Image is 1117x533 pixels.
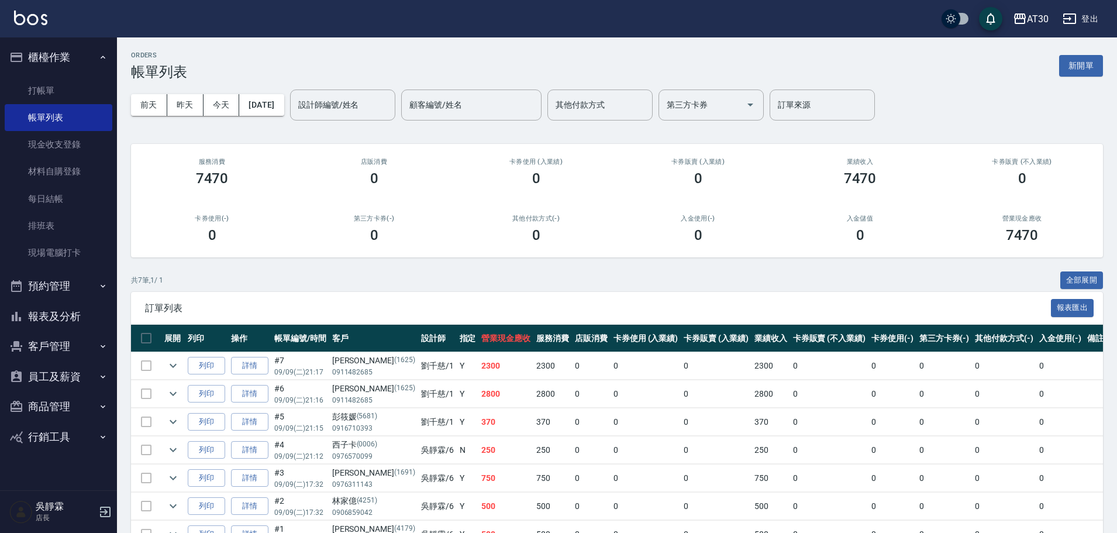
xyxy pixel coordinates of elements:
[5,391,112,422] button: 商品管理
[204,94,240,116] button: 今天
[36,501,95,513] h5: 吳靜霖
[533,465,572,492] td: 750
[972,380,1036,408] td: 0
[274,479,326,490] p: 09/09 (二) 17:32
[5,301,112,332] button: 報表及分析
[972,352,1036,380] td: 0
[14,11,47,25] img: Logo
[1058,8,1103,30] button: 登出
[751,493,790,520] td: 500
[231,441,268,459] a: 詳情
[972,408,1036,436] td: 0
[972,465,1036,492] td: 0
[161,325,185,352] th: 展開
[271,493,329,520] td: #2
[188,357,225,375] button: 列印
[231,497,268,515] a: 詳情
[332,423,415,434] p: 0916710393
[611,380,681,408] td: 0
[231,385,268,403] a: 詳情
[955,215,1089,222] h2: 營業現金應收
[972,325,1036,352] th: 其他付款方式(-)
[611,352,681,380] td: 0
[916,325,973,352] th: 第三方卡券(-)
[131,51,187,59] h2: ORDERS
[1036,325,1084,352] th: 入金使用(-)
[790,436,868,464] td: 0
[418,465,457,492] td: 吳靜霖 /6
[793,215,927,222] h2: 入金儲值
[271,436,329,464] td: #4
[457,493,479,520] td: Y
[274,367,326,377] p: 09/09 (二) 21:17
[5,104,112,131] a: 帳單列表
[196,170,229,187] h3: 7470
[457,436,479,464] td: N
[611,465,681,492] td: 0
[751,465,790,492] td: 750
[188,385,225,403] button: 列印
[1036,493,1084,520] td: 0
[332,395,415,405] p: 0911482685
[741,95,760,114] button: Open
[533,436,572,464] td: 250
[694,227,702,243] h3: 0
[164,497,182,515] button: expand row
[418,436,457,464] td: 吳靜霖 /6
[572,465,611,492] td: 0
[469,158,603,166] h2: 卡券使用 (入業績)
[188,413,225,431] button: 列印
[164,413,182,431] button: expand row
[231,469,268,487] a: 詳情
[533,352,572,380] td: 2300
[271,325,329,352] th: 帳單編號/時間
[955,158,1089,166] h2: 卡券販賣 (不入業績)
[418,408,457,436] td: 劉千慈 /1
[751,408,790,436] td: 370
[751,352,790,380] td: 2300
[271,465,329,492] td: #3
[572,493,611,520] td: 0
[5,77,112,104] a: 打帳單
[36,513,95,523] p: 店長
[478,408,533,436] td: 370
[332,467,415,479] div: [PERSON_NAME]
[790,493,868,520] td: 0
[231,357,268,375] a: 詳情
[572,325,611,352] th: 店販消費
[694,170,702,187] h3: 0
[5,158,112,185] a: 材料自購登錄
[611,493,681,520] td: 0
[1059,55,1103,77] button: 新開單
[868,465,916,492] td: 0
[478,325,533,352] th: 營業現金應收
[145,158,279,166] h3: 服務消費
[271,352,329,380] td: #7
[790,465,868,492] td: 0
[5,331,112,362] button: 客戶管理
[332,479,415,490] p: 0976311143
[457,352,479,380] td: Y
[1027,12,1049,26] div: AT30
[332,495,415,507] div: 林家億
[274,423,326,434] p: 09/09 (二) 21:15
[1036,465,1084,492] td: 0
[394,467,415,479] p: (1691)
[478,465,533,492] td: 750
[274,395,326,405] p: 09/09 (二) 21:16
[533,380,572,408] td: 2800
[868,408,916,436] td: 0
[418,493,457,520] td: 吳靜霖 /6
[188,497,225,515] button: 列印
[131,64,187,80] h3: 帳單列表
[457,465,479,492] td: Y
[681,408,751,436] td: 0
[631,158,765,166] h2: 卡券販賣 (入業績)
[145,302,1051,314] span: 訂單列表
[307,158,441,166] h2: 店販消費
[790,408,868,436] td: 0
[572,408,611,436] td: 0
[681,325,751,352] th: 卡券販賣 (入業績)
[164,441,182,459] button: expand row
[916,465,973,492] td: 0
